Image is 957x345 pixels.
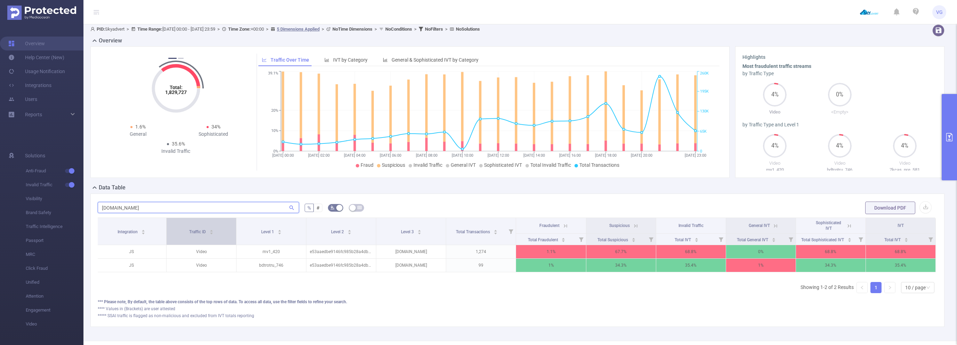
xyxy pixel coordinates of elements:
i: icon: caret-up [210,229,214,231]
p: 35.4% [866,259,935,272]
span: Reports [25,112,42,117]
span: Video [26,317,83,331]
span: 0% [828,92,852,97]
span: 1.6% [135,124,146,130]
div: Sort [632,237,636,241]
div: Sort [772,237,776,241]
p: 68.8% [796,245,866,258]
span: Anti-Fraud [26,164,83,178]
span: IVT [898,223,904,228]
i: icon: line-chart [262,57,267,62]
span: General IVT [749,223,770,228]
span: # [316,205,320,211]
p: 1% [516,259,586,272]
p: Video [807,160,872,167]
i: Filter menu [506,218,516,245]
span: Total Invalid Traffic [530,162,571,168]
h2: Data Table [99,183,126,192]
i: Filter menu [926,234,935,245]
i: icon: bar-chart [383,57,388,62]
i: icon: caret-down [417,232,421,234]
p: bdtrotru_746 [236,259,306,272]
i: Filter menu [576,234,586,245]
span: General IVT [451,162,476,168]
span: Total IVT [884,237,902,242]
span: Invalid Traffic [678,223,703,228]
tspan: [DATE] 08:00 [416,153,437,158]
li: Previous Page [857,282,868,293]
span: Invalid Traffic [413,162,442,168]
span: General & Sophisticated IVT by Category [392,57,478,63]
a: Help Center (New) [8,50,64,64]
i: icon: caret-up [347,229,351,231]
i: icon: caret-down [632,239,636,241]
tspan: [DATE] 02:00 [308,153,330,158]
i: icon: caret-up [141,229,145,231]
span: VG [936,5,943,19]
span: Visibility [26,192,83,206]
tspan: 0 [700,149,702,154]
i: icon: caret-down [694,239,698,241]
a: Reports [25,108,42,121]
b: No Solutions [456,26,480,32]
div: by Traffic Type and Level 1 [742,121,937,128]
span: Skyadvert [DATE] 00:00 - [DATE] 23:59 +00:00 [90,26,480,32]
i: icon: caret-up [278,229,281,231]
span: Click Fraud [26,261,83,275]
i: icon: caret-down [772,239,776,241]
p: [DOMAIN_NAME] [376,245,446,258]
span: MRC [26,248,83,261]
i: icon: caret-up [694,237,698,239]
div: Sort [141,229,145,233]
div: Sort [347,229,352,233]
p: 99 [446,259,516,272]
button: 2 [178,58,184,59]
span: 35.6% [172,141,185,147]
div: Sort [847,237,852,241]
span: IVT by Category [333,57,368,63]
span: Level 2 [331,229,345,234]
i: Filter menu [786,234,796,245]
div: by Traffic Type [742,70,937,77]
b: No Time Dimensions [332,26,372,32]
i: Filter menu [716,234,726,245]
span: Suspicious [609,223,630,228]
i: icon: caret-down [493,232,497,234]
span: 4% [763,143,787,149]
i: icon: caret-down [141,232,145,234]
p: Video [167,245,236,258]
i: icon: caret-down [904,239,908,241]
span: Engagement [26,303,83,317]
i: icon: caret-down [278,232,281,234]
div: Sort [493,229,498,233]
span: Fraudulent [539,223,560,228]
span: Unified [26,275,83,289]
b: No Filters [425,26,443,32]
p: 1% [726,259,796,272]
tspan: [DATE] 16:00 [559,153,581,158]
span: Attention [26,289,83,303]
span: Fraud [361,162,373,168]
span: Total General IVT [737,237,769,242]
div: Sort [417,229,421,233]
tspan: 10% [271,129,278,133]
tspan: [DATE] 23:00 [685,153,706,158]
span: Solutions [25,149,45,163]
div: Sort [209,229,214,233]
div: Sort [904,237,908,241]
tspan: [DATE] 20:00 [631,153,652,158]
span: > [215,26,222,32]
img: Protected Media [7,6,76,20]
tspan: 195K [700,89,709,94]
i: icon: down [926,285,930,290]
span: Total Sophisticated IVT [801,237,845,242]
span: Brand Safety [26,206,83,220]
span: % [307,205,311,211]
span: Total IVT [675,237,692,242]
tspan: 260K [700,71,709,76]
p: Video [167,259,236,272]
p: mv1_420 [742,166,807,173]
span: Level 1 [261,229,275,234]
p: JS [97,259,166,272]
span: 34% [211,124,220,130]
